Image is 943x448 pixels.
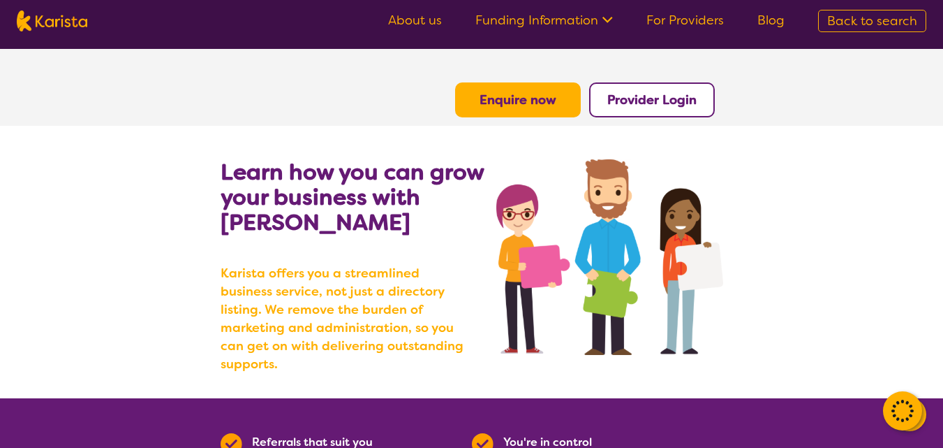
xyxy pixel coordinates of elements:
img: grow your business with Karista [496,159,722,355]
a: Provider Login [607,92,697,108]
a: For Providers [646,12,724,29]
img: Karista logo [17,10,87,31]
button: Enquire now [455,82,581,117]
a: Back to search [818,10,926,32]
a: Funding Information [475,12,613,29]
a: Blog [757,12,785,29]
b: Karista offers you a streamlined business service, not just a directory listing. We remove the bu... [221,264,472,373]
b: Learn how you can grow your business with [PERSON_NAME] [221,157,484,237]
button: Provider Login [589,82,715,117]
a: Enquire now [480,92,556,108]
a: About us [388,12,442,29]
span: Back to search [827,13,917,29]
